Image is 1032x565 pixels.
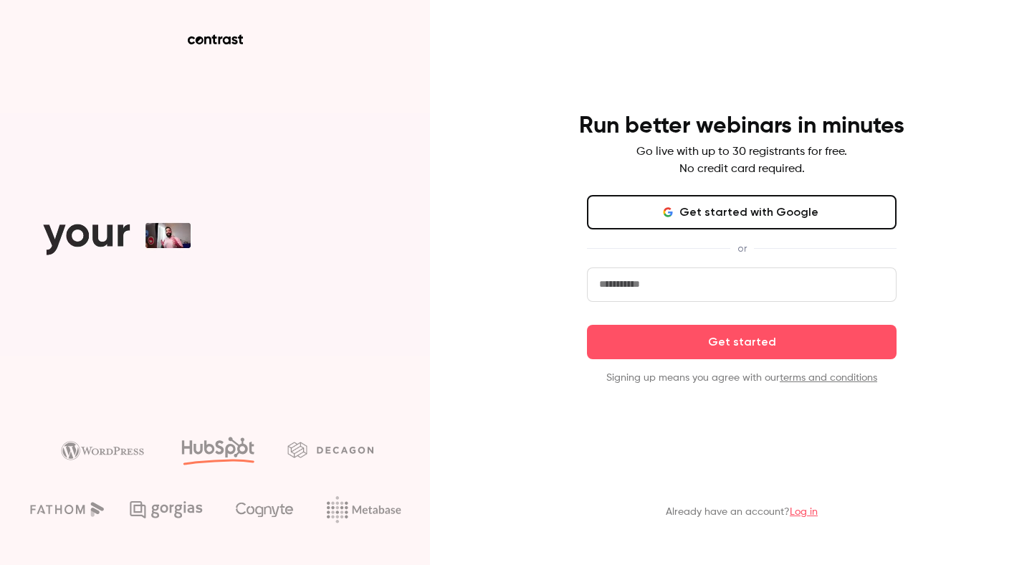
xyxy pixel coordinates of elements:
[666,505,818,519] p: Already have an account?
[587,371,897,385] p: Signing up means you agree with our
[579,112,904,141] h4: Run better webinars in minutes
[636,143,847,178] p: Go live with up to 30 registrants for free. No credit card required.
[790,507,818,517] a: Log in
[587,195,897,229] button: Get started with Google
[587,325,897,359] button: Get started
[287,442,373,457] img: decagon
[730,241,754,256] span: or
[780,373,877,383] a: terms and conditions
